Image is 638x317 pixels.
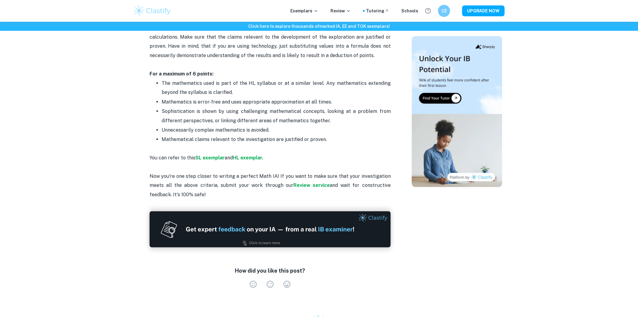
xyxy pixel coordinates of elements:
span: You can refer to this [150,155,195,161]
a: HL exemplar. [233,155,263,161]
img: Thumbnail [412,36,502,187]
button: CE [438,5,450,17]
img: Clastify logo [133,5,172,17]
button: Help and Feedback [423,6,433,16]
a: SL exemplar [195,155,225,161]
span: Sophistication is shown by using challenging mathematical concepts, looking at a problem from dif... [162,108,392,123]
a: Schools [401,8,418,14]
a: Tutoring [366,8,389,14]
p: Now you're one step closer to writing a perfect Math IA! If you want to make sure that your inves... [150,144,391,199]
span: The mathematics used is part of the HL syllabus or at a similar level. Any mathematics extending ... [162,80,392,95]
span: and [225,155,233,161]
h6: How did you like this post? [235,267,305,275]
span: Unnecessarily complex mathematics is avoided. [162,127,269,133]
span: Mathematical claims relevant to the investigation are justified or proven. [162,136,327,142]
img: Ad [150,211,391,248]
h6: CE [441,8,448,14]
h6: Click here to explore thousands of marked IA, EE and TOK exemplars ! [1,23,637,30]
span: Mathematics is error-free and uses appropriate approximation at all times. [162,99,332,105]
strong: For a maximum of 6 points: [150,71,213,77]
a: Review service [293,182,330,188]
button: UPGRADE NOW [462,5,505,16]
p: Exemplars [290,8,318,14]
p: Review [330,8,351,14]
